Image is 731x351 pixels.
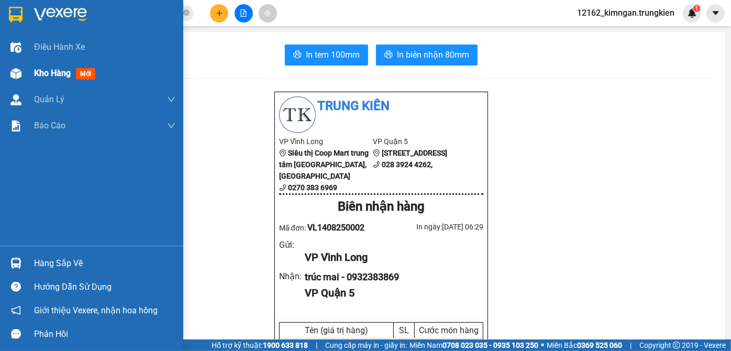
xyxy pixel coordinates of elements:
[279,96,316,133] img: logo.jpg
[547,339,622,351] span: Miền Bắc
[9,7,23,23] img: logo-vxr
[706,4,725,23] button: caret-down
[68,10,93,21] span: Nhận:
[279,197,483,217] div: Biên nhận hàng
[288,183,337,192] b: 0270 383 6969
[68,34,152,49] div: 0932383869
[305,249,475,266] div: VP Vĩnh Long
[76,68,95,80] span: mới
[68,21,152,34] div: trúc mai
[373,161,380,168] span: phone
[167,122,175,130] span: down
[442,341,538,349] strong: 0708 023 035 - 0935 103 250
[384,50,393,60] span: printer
[10,42,21,53] img: warehouse-icon
[382,160,433,169] b: 028 3924 4262,
[34,326,175,342] div: Phản hồi
[577,341,622,349] strong: 0369 525 060
[305,285,475,301] div: VP Quận 5
[10,258,21,269] img: warehouse-icon
[212,339,308,351] span: Hỗ trợ kỹ thuật:
[34,93,64,106] span: Quản Lý
[382,149,447,157] b: [STREET_ADDRESS]
[8,55,57,66] span: Thu tiền rồi :
[183,9,190,16] span: close-circle
[417,325,480,335] div: Cước món hàng
[282,325,391,335] div: Tên (giá trị hàng)
[8,55,62,79] div: 140.000
[34,256,175,271] div: Hàng sắp về
[695,5,699,12] span: 1
[285,45,368,65] button: printerIn tem 100mm
[673,342,680,349] span: copyright
[279,238,305,251] div: Gửi :
[279,149,369,180] b: Siêu thị Coop Mart trung tâm [GEOGRAPHIC_DATA], [GEOGRAPHIC_DATA]
[279,96,483,116] li: Trung Kiên
[630,339,632,351] span: |
[34,40,85,53] span: Điều hành xe
[279,270,305,283] div: Nhận :
[167,95,175,104] span: down
[409,339,538,351] span: Miền Nam
[11,282,21,292] span: question-circle
[34,68,71,78] span: Kho hàng
[381,221,483,233] div: In ngày: [DATE] 06:29
[68,9,152,21] div: Quận 5
[183,8,190,18] span: close-circle
[305,270,475,284] div: trúc mai - 0932383869
[264,9,271,17] span: aim
[34,304,158,317] span: Giới thiệu Vexere, nhận hoa hồng
[373,136,467,147] li: VP Quận 5
[307,223,364,233] span: VL1408250002
[34,119,65,132] span: Báo cáo
[11,329,21,339] span: message
[569,6,683,19] span: 12162_kimngan.trungkien
[216,9,223,17] span: plus
[396,325,412,335] div: SL
[235,4,253,23] button: file-add
[279,136,373,147] li: VP Vĩnh Long
[9,9,61,34] div: Vĩnh Long
[263,341,308,349] strong: 1900 633 818
[240,9,247,17] span: file-add
[693,5,701,12] sup: 1
[9,10,25,21] span: Gửi:
[373,149,380,157] span: environment
[279,184,286,191] span: phone
[293,50,302,60] span: printer
[279,149,286,157] span: environment
[325,339,407,351] span: Cung cấp máy in - giấy in:
[316,339,317,351] span: |
[711,8,721,18] span: caret-down
[10,68,21,79] img: warehouse-icon
[259,4,277,23] button: aim
[279,221,381,234] div: Mã đơn:
[11,305,21,315] span: notification
[10,94,21,105] img: warehouse-icon
[306,48,360,61] span: In tem 100mm
[210,4,228,23] button: plus
[34,279,175,295] div: Hướng dẫn sử dụng
[376,45,478,65] button: printerIn biên nhận 80mm
[10,120,21,131] img: solution-icon
[541,343,544,347] span: ⚪️
[397,48,469,61] span: In biên nhận 80mm
[688,8,697,18] img: icon-new-feature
